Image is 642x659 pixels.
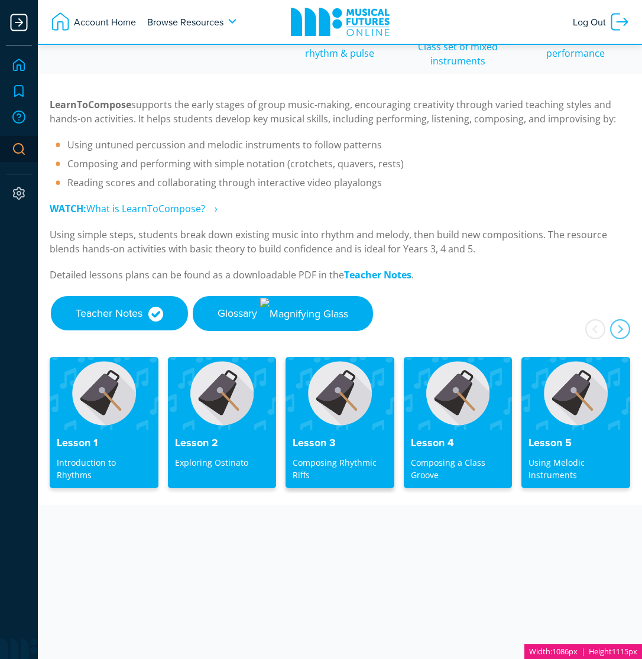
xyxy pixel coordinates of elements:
li: Reading scores and collaborating through interactive video playalongs [50,176,630,190]
strong: LearnToCompose [50,98,131,111]
a: Settings [6,180,32,206]
a: Browse Resources [141,5,247,38]
img: Magnifying Glass [260,298,348,330]
span: Log Out [573,11,609,33]
font: Composition & performance [542,33,609,60]
span: 1115 [612,646,628,657]
li: Using untuned percussion and melodic instruments to follow patterns [50,138,630,152]
p: Detailed lessons plans can be found as a downloadable PDF in the . [50,268,630,282]
p: Using Melodic Instruments [528,456,623,481]
h4: Lesson 4 [411,437,505,450]
a: Lesson 1 Introduction to Rhythms [50,357,158,488]
a: Lesson 2 Exploring Ostinato [168,357,277,488]
li: Composing and performing with simple notation (crotchets, quavers, rests) [50,157,630,171]
p: Using simple steps, students break down existing music into rhythm and melody, then build new com... [50,228,630,256]
h4: Lesson 3 [293,437,387,450]
p: Composing a Class Groove [411,456,505,481]
h4: Lesson 2 [175,437,270,450]
p: supports the early stages of group music-making, encouraging creativity through varied teaching s... [50,98,630,126]
a: WATCH:What is LearnToCompose?‎‎‎‎‎‏‏‎ ‎‏‏‎ ‎‏‏‎ ‎ › [50,202,218,216]
a: Home [6,52,32,78]
a: Teacher Notes‎ ‎ ‎ [51,296,188,330]
p: Exploring Ostinato [175,456,270,469]
p: Composing Rhythmic Riffs [293,456,387,481]
a: Account Home [44,5,142,38]
a: Lesson 3 Composing Rhythmic Riffs [286,357,394,488]
span: Browse Resources [147,11,223,33]
div: prev [585,319,605,339]
a: Lesson 4 Composing a Class Groove [404,357,513,488]
a: Glossary‎‎ ‎ [193,296,373,332]
font: Group composition, rhythm & pulse [295,33,385,60]
a: Lesson 5 Using Melodic Instruments [521,357,630,488]
img: Tick [148,307,163,322]
p: Introduction to Rhythms [57,456,151,481]
a: Support Hub [6,104,32,130]
a: Teacher Notes [344,268,411,282]
a: Log Out [567,5,636,38]
div: next [610,319,630,339]
span: 1086 [552,646,569,657]
h4: Lesson 1 [57,437,151,450]
font: Class set of mixed instruments [418,40,498,67]
strong: WATCH: [50,202,86,215]
div: Width: px | Height px [524,644,642,659]
span: Account Home [71,11,136,33]
h4: Lesson 5 [528,437,623,450]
